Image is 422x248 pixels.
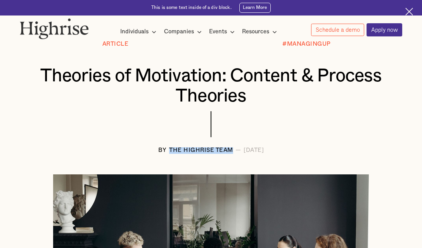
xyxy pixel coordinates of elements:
a: Learn More [239,3,271,13]
div: — [235,147,241,154]
div: This is some text inside of a div block. [151,5,232,11]
div: Resources [242,27,279,36]
div: Article [102,41,129,48]
h1: Theories of Motivation: Content & Process Theories [36,66,386,107]
div: Events [209,27,237,36]
img: Cross icon [405,8,413,15]
div: Individuals [120,27,149,36]
a: Schedule a demo [311,24,364,36]
div: Individuals [120,27,159,36]
div: Resources [242,27,269,36]
div: The Highrise Team [169,147,233,154]
div: [DATE] [244,147,264,154]
div: Companies [164,27,204,36]
img: Highrise logo [20,18,89,39]
div: #MANAGINGUP [282,41,331,48]
a: Apply now [367,23,402,36]
div: Companies [164,27,194,36]
div: BY [158,147,167,154]
div: Events [209,27,227,36]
